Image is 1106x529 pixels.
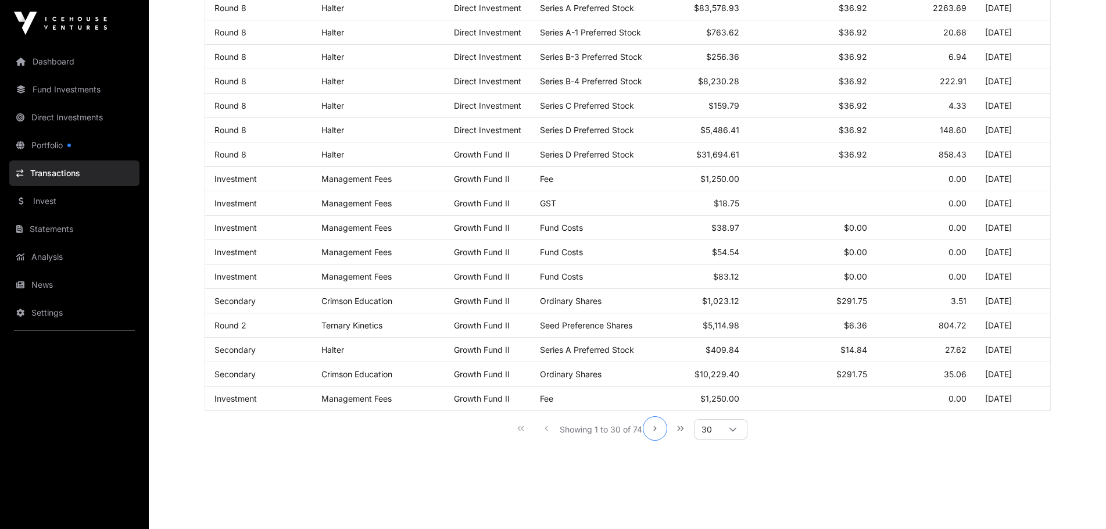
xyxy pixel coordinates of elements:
a: Round 8 [214,27,246,37]
a: Growth Fund II [454,271,510,281]
span: $0.00 [844,271,867,281]
a: Secondary [214,296,256,306]
a: Growth Fund II [454,296,510,306]
p: Management Fees [321,223,436,233]
td: $1,250.00 [642,387,749,411]
td: [DATE] [976,313,1050,338]
a: Statements [9,216,139,242]
p: Management Fees [321,198,436,208]
span: 0.00 [948,271,967,281]
td: [DATE] [976,167,1050,191]
td: [DATE] [976,45,1050,69]
a: News [9,272,139,298]
span: Rows per page [695,420,719,439]
span: $0.00 [844,223,867,233]
span: $36.92 [839,52,867,62]
span: 0.00 [948,394,967,403]
span: 0.00 [948,223,967,233]
span: Direct Investment [454,76,521,86]
a: Round 8 [214,76,246,86]
p: Management Fees [321,394,436,403]
a: Round 2 [214,320,246,330]
span: 20.68 [943,27,967,37]
span: $14.84 [840,345,867,355]
span: 804.72 [939,320,967,330]
span: Direct Investment [454,125,521,135]
td: [DATE] [976,362,1050,387]
span: $291.75 [836,296,867,306]
span: $36.92 [839,101,867,110]
span: $36.92 [839,3,867,13]
span: 6.94 [948,52,967,62]
td: $8,230.28 [642,69,749,94]
a: Analysis [9,244,139,270]
p: Management Fees [321,174,436,184]
td: [DATE] [976,69,1050,94]
td: $409.84 [642,338,749,362]
span: Direct Investment [454,101,521,110]
span: Fee [540,394,553,403]
span: $36.92 [839,125,867,135]
span: Direct Investment [454,27,521,37]
td: [DATE] [976,20,1050,45]
a: Investment [214,271,257,281]
td: $83.12 [642,264,749,289]
span: Series A Preferred Stock [540,345,634,355]
button: Next Page [643,417,667,440]
a: Direct Investments [9,105,139,130]
span: $291.75 [836,369,867,379]
td: $1,250.00 [642,167,749,191]
a: Halter [321,27,344,37]
a: Invest [9,188,139,214]
span: Direct Investment [454,52,521,62]
td: $159.79 [642,94,749,118]
td: $31,694.61 [642,142,749,167]
a: Transactions [9,160,139,186]
a: Dashboard [9,49,139,74]
td: [DATE] [976,264,1050,289]
a: Round 8 [214,3,246,13]
span: Series A-1 Preferred Stock [540,27,641,37]
span: Fund Costs [540,223,583,233]
span: 0.00 [948,174,967,184]
a: Growth Fund II [454,174,510,184]
td: $54.54 [642,240,749,264]
iframe: Chat Widget [1048,473,1106,529]
a: Halter [321,76,344,86]
a: Portfolio [9,133,139,158]
td: $1,023.12 [642,289,749,313]
a: Growth Fund II [454,223,510,233]
a: Crimson Education [321,369,392,379]
td: [DATE] [976,289,1050,313]
a: Halter [321,149,344,159]
p: Management Fees [321,247,436,257]
span: Fund Costs [540,271,583,281]
span: $36.92 [839,149,867,159]
a: Investment [214,174,257,184]
a: Investment [214,223,257,233]
a: Halter [321,52,344,62]
span: Ordinary Shares [540,296,602,306]
span: GST [540,198,556,208]
img: Icehouse Ventures Logo [14,12,107,35]
td: [DATE] [976,387,1050,411]
span: Series D Preferred Stock [540,149,634,159]
span: $36.92 [839,76,867,86]
td: [DATE] [976,191,1050,216]
a: Fund Investments [9,77,139,102]
span: Ordinary Shares [540,369,602,379]
span: 222.91 [940,76,967,86]
a: Growth Fund II [454,149,510,159]
span: 2263.69 [933,3,967,13]
td: $10,229.40 [642,362,749,387]
a: Growth Fund II [454,320,510,330]
a: Secondary [214,345,256,355]
td: [DATE] [976,142,1050,167]
span: $36.92 [839,27,867,37]
span: 0.00 [948,247,967,257]
span: 858.43 [939,149,967,159]
span: Fund Costs [540,247,583,257]
a: Halter [321,3,344,13]
span: 148.60 [940,125,967,135]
